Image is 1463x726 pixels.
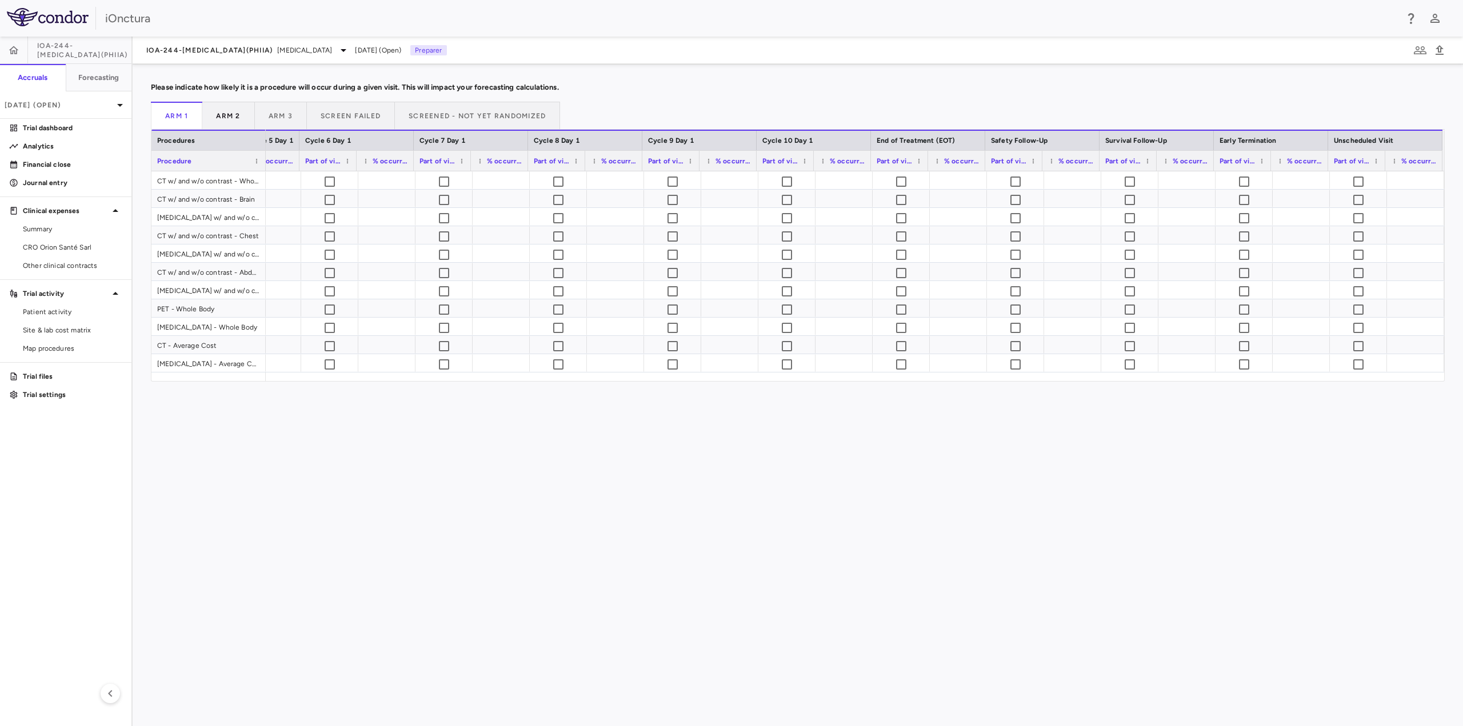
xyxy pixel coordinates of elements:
[23,260,122,271] span: Other clinical contracts
[1105,137,1167,145] span: Survival Follow-Up
[830,157,865,165] span: % occurrence
[151,82,1445,93] p: Please indicate how likely it is a procedure will occur during a given visit. This will impact yo...
[151,208,266,226] div: [MEDICAL_DATA] w/ and w/o contrast - Brain
[23,307,122,317] span: Patient activity
[5,100,113,110] p: [DATE] (Open)
[305,157,341,165] span: Part of visit?
[23,288,109,299] p: Trial activity
[762,157,798,165] span: Part of visit?
[23,206,109,216] p: Clinical expenses
[151,336,266,354] div: CT - Average Cost
[151,299,266,317] div: PET - Whole Body
[7,8,89,26] img: logo-full-BYUhSk78.svg
[373,157,408,165] span: % occurrence
[419,157,455,165] span: Part of visit?
[410,45,446,55] p: Preparer
[991,157,1026,165] span: Part of visit?
[202,102,254,129] button: Arm 2
[18,73,47,83] h6: Accruals
[1058,157,1094,165] span: % occurrence
[146,46,273,55] span: IOA-244-[MEDICAL_DATA](PhIIa)
[151,318,266,335] div: [MEDICAL_DATA] - Whole Body
[877,157,912,165] span: Part of visit?
[762,137,813,145] span: Cycle 10 Day 1
[534,137,580,145] span: Cycle 8 Day 1
[151,190,266,207] div: CT w/ and w/o contrast - Brain
[23,178,122,188] p: Journal entry
[151,171,266,189] div: CT w/ and w/o contrast - Whole Body
[105,10,1397,27] div: iOnctura
[307,102,395,129] button: Screen Failed
[23,123,122,133] p: Trial dashboard
[1287,157,1322,165] span: % occurrence
[23,325,122,335] span: Site & lab cost matrix
[151,263,266,280] div: CT w/ and w/o contrast - Abdomen
[277,45,332,55] span: [MEDICAL_DATA]
[877,137,955,145] span: End of Treatment (EOT)
[23,371,122,382] p: Trial files
[534,157,569,165] span: Part of visit?
[1173,157,1208,165] span: % occurrence
[944,157,980,165] span: % occurrence
[23,242,122,252] span: CRO Orion Santé Sarl
[1401,157,1437,165] span: % occurrence
[23,159,122,170] p: Financial close
[37,41,131,59] span: IOA-244-[MEDICAL_DATA](PhIIa)
[23,343,122,354] span: Map procedures
[487,157,522,165] span: % occurrence
[255,102,307,129] button: Arm 3
[23,390,122,400] p: Trial settings
[23,224,122,234] span: Summary
[1105,157,1141,165] span: Part of visit?
[355,45,401,55] span: [DATE] (Open)
[395,102,560,129] button: Screened - Not Yet Randomized
[151,102,202,129] button: Arm 1
[1220,137,1277,145] span: Early Termination
[78,73,119,83] h6: Forecasting
[258,157,294,165] span: % occurrence
[419,137,466,145] span: Cycle 7 Day 1
[23,141,122,151] p: Analytics
[715,157,751,165] span: % occurrence
[151,354,266,372] div: [MEDICAL_DATA] - Average Cost
[151,244,266,262] div: [MEDICAL_DATA] w/ and w/o contrast - Chest
[1334,137,1394,145] span: Unscheduled Visit
[247,137,294,145] span: Cycle 5 Day 1
[151,281,266,299] div: [MEDICAL_DATA] w/ and w/o contrast - Abdomen
[151,226,266,244] div: CT w/ and w/o contrast - Chest
[305,137,351,145] span: Cycle 6 Day 1
[991,137,1048,145] span: Safety Follow-Up
[601,157,637,165] span: % occurrence
[157,157,191,165] span: Procedure
[157,137,195,145] span: Procedures
[648,137,694,145] span: Cycle 9 Day 1
[1220,157,1255,165] span: Part of visit?
[648,157,683,165] span: Part of visit?
[1334,157,1369,165] span: Part of visit?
